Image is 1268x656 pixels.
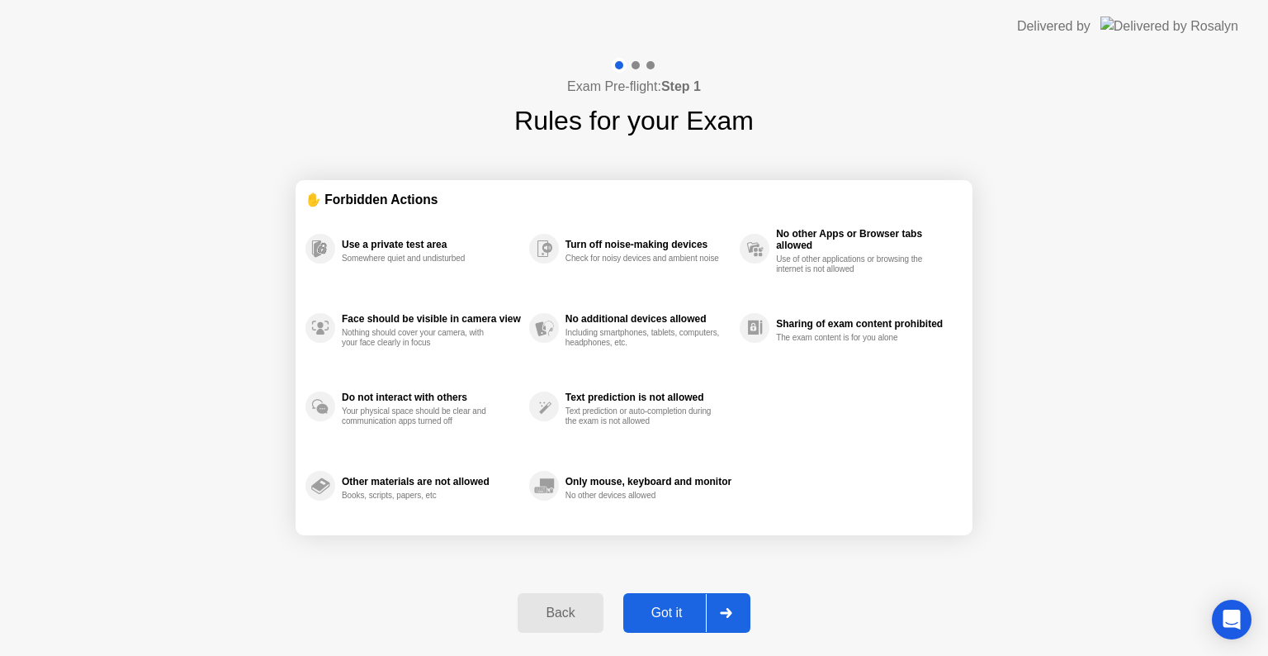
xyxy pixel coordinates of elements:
[342,313,521,325] div: Face should be visible in camera view
[565,392,731,403] div: Text prediction is not allowed
[567,77,701,97] h4: Exam Pre-flight:
[342,406,498,426] div: Your physical space should be clear and communication apps turned off
[305,190,963,209] div: ✋ Forbidden Actions
[342,254,498,264] div: Somewhere quiet and undisturbed
[565,491,722,501] div: No other devices allowed
[565,406,722,426] div: Text prediction or auto-completion during the exam is not allowed
[776,318,954,330] div: Sharing of exam content prohibited
[523,606,598,620] div: Back
[661,79,701,93] b: Step 1
[565,328,722,348] div: Including smartphones, tablets, computers, headphones, etc.
[342,476,521,487] div: Other materials are not allowed
[342,392,521,403] div: Do not interact with others
[565,254,722,264] div: Check for noisy devices and ambient noise
[518,593,603,633] button: Back
[565,476,731,487] div: Only mouse, keyboard and monitor
[342,328,498,348] div: Nothing should cover your camera, with your face clearly in focus
[1017,17,1091,36] div: Delivered by
[623,593,750,633] button: Got it
[776,228,954,251] div: No other Apps or Browser tabs allowed
[565,313,731,325] div: No additional devices allowed
[565,239,731,250] div: Turn off noise-making devices
[628,606,706,620] div: Got it
[342,491,498,501] div: Books, scripts, papers, etc
[514,101,754,140] h1: Rules for your Exam
[1212,600,1251,639] div: Open Intercom Messenger
[342,239,521,250] div: Use a private test area
[1100,17,1238,36] img: Delivered by Rosalyn
[776,254,932,274] div: Use of other applications or browsing the internet is not allowed
[776,333,932,343] div: The exam content is for you alone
